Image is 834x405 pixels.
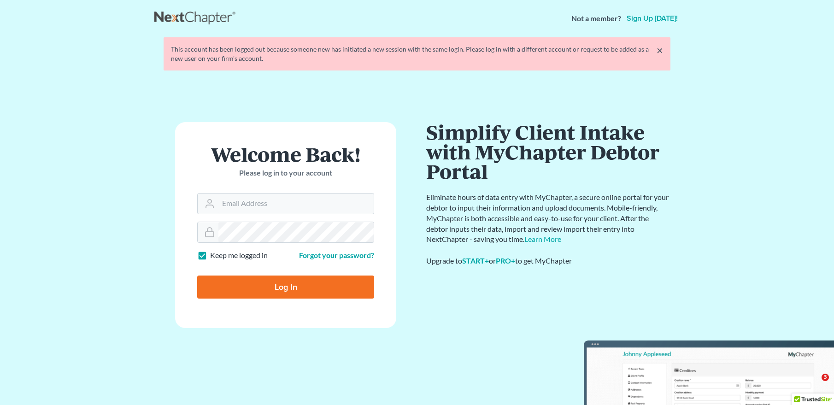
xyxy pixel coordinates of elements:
[657,45,663,56] a: ×
[822,374,829,381] span: 3
[524,235,561,243] a: Learn More
[462,256,489,265] a: START+
[803,374,825,396] iframe: Intercom live chat
[426,122,670,181] h1: Simplify Client Intake with MyChapter Debtor Portal
[426,256,670,266] div: Upgrade to or to get MyChapter
[218,194,374,214] input: Email Address
[299,251,374,259] a: Forgot your password?
[197,144,374,164] h1: Welcome Back!
[426,192,670,245] p: Eliminate hours of data entry with MyChapter, a secure online portal for your debtor to input the...
[571,13,621,24] strong: Not a member?
[496,256,515,265] a: PRO+
[171,45,663,63] div: This account has been logged out because someone new has initiated a new session with the same lo...
[210,250,268,261] label: Keep me logged in
[197,168,374,178] p: Please log in to your account
[197,276,374,299] input: Log In
[625,15,680,22] a: Sign up [DATE]!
